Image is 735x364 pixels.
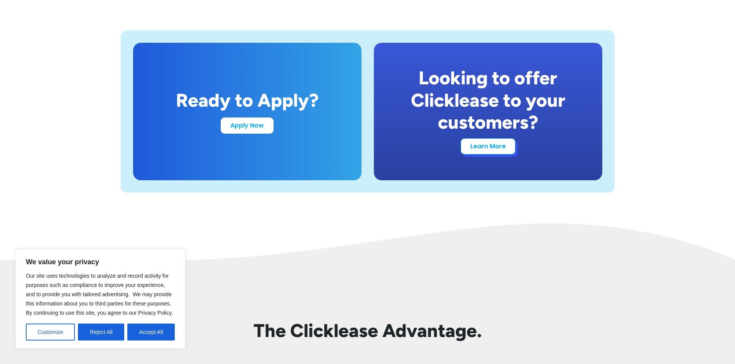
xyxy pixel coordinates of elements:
[26,257,175,267] p: We value your privacy
[26,324,75,341] button: Customize
[221,117,274,134] a: Apply Now
[15,249,185,349] div: We value your privacy
[26,273,173,316] span: Our site uses technologies to analyze and record activity for purposes such as compliance to impr...
[127,324,175,341] button: Accept All
[392,67,584,134] div: Looking to offer Clicklease to your customers?
[78,324,124,341] button: Reject All
[461,138,515,154] a: Learn More
[121,320,615,342] h2: The Clicklease Advantage.
[176,89,319,112] div: Ready to Apply?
